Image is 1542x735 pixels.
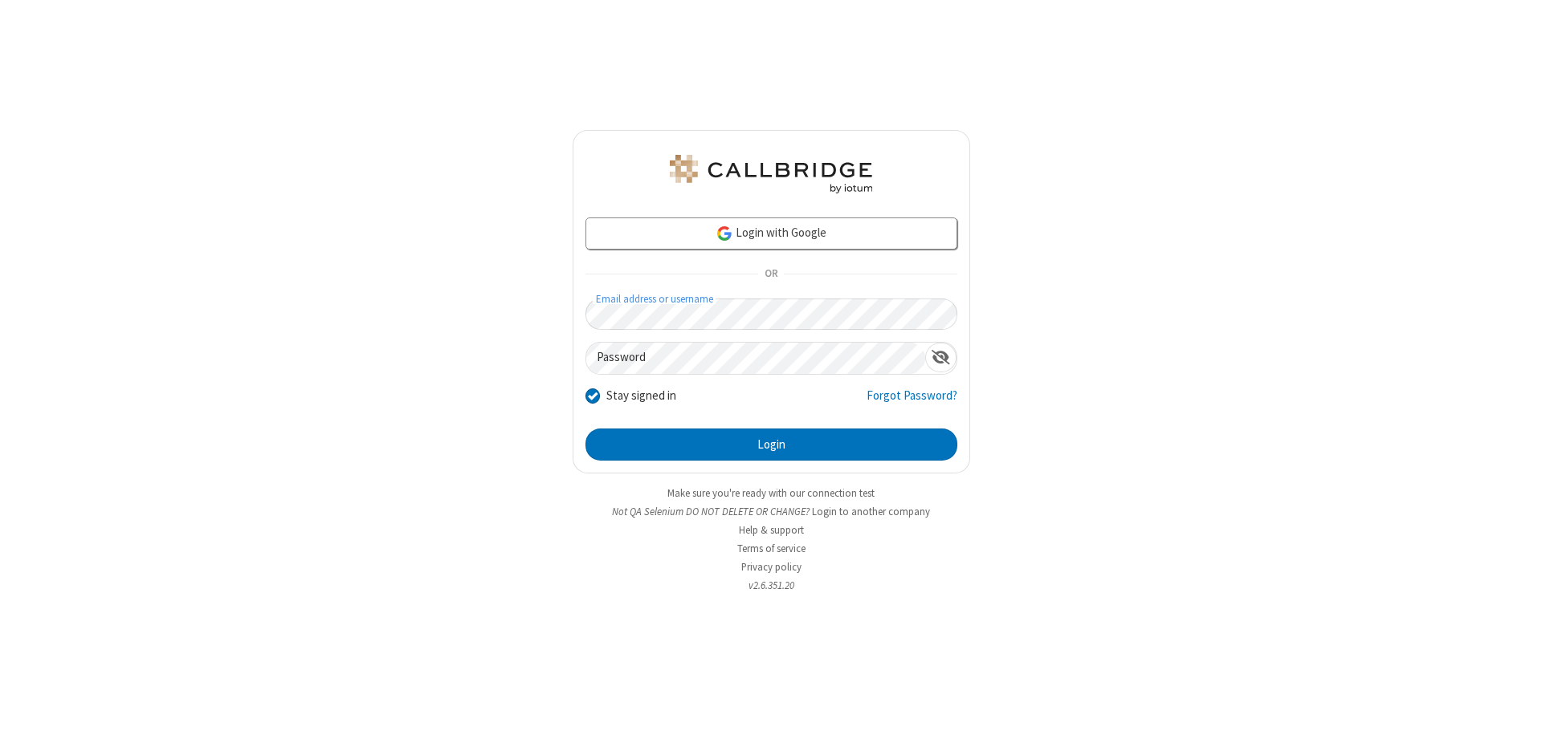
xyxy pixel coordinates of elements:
a: Login with Google [585,217,957,250]
label: Stay signed in [606,387,676,405]
input: Email address or username [585,298,957,330]
img: google-icon.png [716,225,733,242]
a: Forgot Password? [867,387,957,417]
button: Login to another company [812,504,930,519]
div: Show password [925,343,957,372]
a: Help & support [739,523,804,537]
button: Login [585,428,957,461]
a: Make sure you're ready with our connection test [667,486,875,500]
li: Not QA Selenium DO NOT DELETE OR CHANGE? [573,504,970,519]
span: OR [758,263,784,286]
img: QA Selenium DO NOT DELETE OR CHANGE [667,155,875,193]
li: v2.6.351.20 [573,578,970,593]
a: Terms of service [737,542,806,555]
input: Password [586,343,925,374]
a: Privacy policy [741,560,802,574]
